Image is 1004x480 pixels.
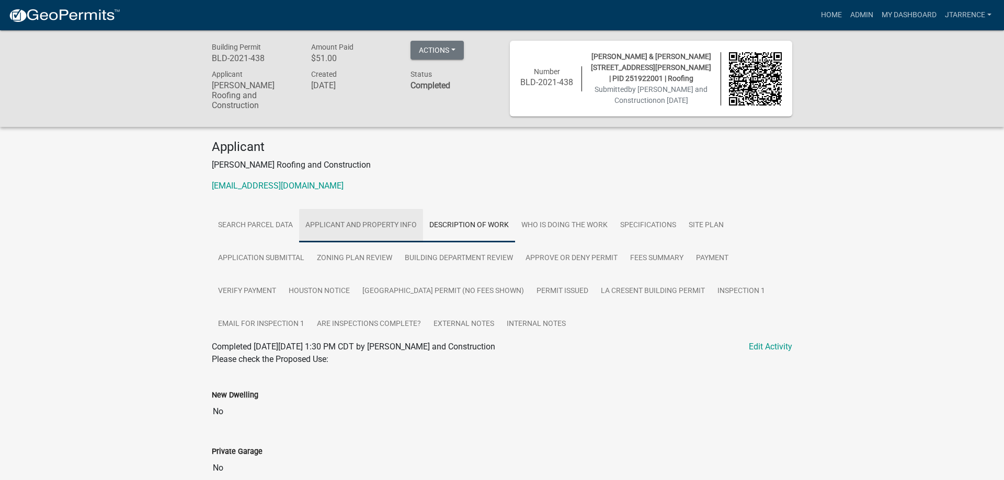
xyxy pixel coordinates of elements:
[624,242,690,275] a: Fees Summary
[423,209,515,242] a: Description of Work
[282,275,356,308] a: Houston Notice
[212,159,792,171] p: [PERSON_NAME] Roofing and Construction
[311,53,395,63] h6: $51.00
[520,77,574,87] h6: BLD-2021-438
[515,209,614,242] a: Who is Doing the Work
[212,53,295,63] h6: BLD-2021-438
[682,209,730,242] a: Site Plan
[212,70,243,78] span: Applicant
[690,242,735,275] a: Payment
[530,275,595,308] a: Permit Issued
[311,308,427,341] a: Are inspections complete?
[311,70,337,78] span: Created
[817,5,846,25] a: Home
[212,392,258,399] label: New Dwelling
[311,242,398,275] a: Zoning Plan Review
[941,5,996,25] a: jtarrence
[749,341,792,353] a: Edit Activity
[519,242,624,275] a: Approve or deny permit
[711,275,771,308] a: Inspection 1
[299,209,423,242] a: Applicant and Property Info
[212,275,282,308] a: Verify Payment
[212,308,311,341] a: Email for Inspection 1
[212,80,295,111] h6: [PERSON_NAME] Roofing and Construction
[311,80,395,90] h6: [DATE]
[846,5,877,25] a: Admin
[591,52,711,83] span: [PERSON_NAME] & [PERSON_NAME] [STREET_ADDRESS][PERSON_NAME] | PID 251922001 | Roofing
[212,242,311,275] a: Application Submittal
[595,275,711,308] a: La Cresent Building Permit
[356,275,530,308] a: [GEOGRAPHIC_DATA] Permit (No fees shown)
[614,209,682,242] a: Specifications
[427,308,500,341] a: External Notes
[410,70,432,78] span: Status
[212,209,299,242] a: Search Parcel Data
[212,139,792,155] h4: Applicant
[212,342,495,352] span: Completed [DATE][DATE] 1:30 PM CDT by [PERSON_NAME] and Construction
[410,80,450,90] strong: Completed
[729,52,782,106] img: QR code
[311,43,353,51] span: Amount Paid
[398,242,519,275] a: Building Department Review
[534,67,560,76] span: Number
[410,41,464,60] button: Actions
[595,85,708,104] span: Submitted on [DATE]
[212,448,263,455] label: Private Garage
[212,353,792,366] div: Please check the Proposed Use:
[500,308,572,341] a: Internal Notes
[614,85,708,104] span: by [PERSON_NAME] and Construction
[212,181,344,191] a: [EMAIL_ADDRESS][DOMAIN_NAME]
[877,5,941,25] a: My Dashboard
[212,43,261,51] span: Building Permit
